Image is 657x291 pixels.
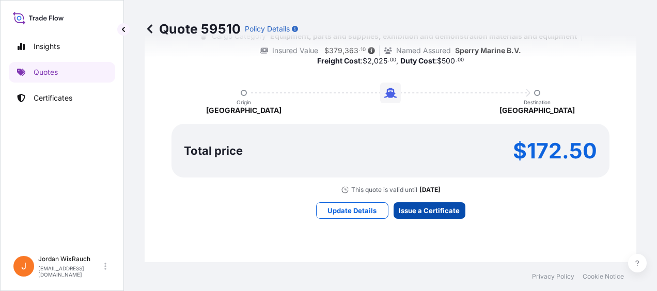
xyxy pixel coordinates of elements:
[367,57,372,64] span: 2
[317,56,398,66] p: : ,
[372,57,374,64] span: ,
[442,57,455,64] span: 500
[390,58,396,62] span: 00
[400,56,464,66] p: :
[9,62,115,83] a: Quotes
[34,93,72,103] p: Certificates
[374,57,387,64] span: 025
[419,186,441,194] p: [DATE]
[437,57,442,64] span: $
[245,24,290,34] p: Policy Details
[34,67,58,77] p: Quotes
[363,57,367,64] span: $
[513,142,597,159] p: $172.50
[583,272,624,281] a: Cookie Notice
[38,255,102,263] p: Jordan WixRauch
[499,105,575,116] p: [GEOGRAPHIC_DATA]
[394,202,465,219] button: Issue a Certificate
[145,21,241,37] p: Quote 59510
[399,205,460,216] p: Issue a Certificate
[21,261,26,271] span: J
[351,186,417,194] p: This quote is valid until
[237,99,251,105] p: Origin
[38,265,102,278] p: [EMAIL_ADDRESS][DOMAIN_NAME]
[34,41,60,52] p: Insights
[9,36,115,57] a: Insights
[206,105,281,116] p: [GEOGRAPHIC_DATA]
[317,56,361,65] b: Freight Cost
[388,58,389,62] span: .
[184,145,243,156] p: Total price
[400,56,435,65] b: Duty Cost
[458,58,464,62] span: 00
[327,205,377,216] p: Update Details
[9,88,115,108] a: Certificates
[524,99,551,105] p: Destination
[316,202,388,219] button: Update Details
[532,272,574,281] a: Privacy Policy
[456,58,457,62] span: .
